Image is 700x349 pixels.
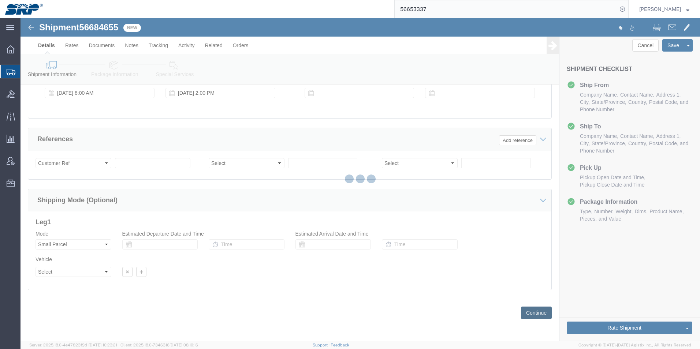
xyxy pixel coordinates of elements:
[331,343,349,347] a: Feedback
[395,0,617,18] input: Search for shipment number, reference number
[639,5,681,13] span: Ed Simmons
[29,343,117,347] span: Server: 2025.18.0-4e47823f9d1
[120,343,198,347] span: Client: 2025.18.0-7346316
[89,343,117,347] span: [DATE] 10:23:21
[170,343,198,347] span: [DATE] 08:10:16
[5,4,43,15] img: logo
[639,5,690,14] button: [PERSON_NAME]
[578,342,691,348] span: Copyright © [DATE]-[DATE] Agistix Inc., All Rights Reserved
[313,343,331,347] a: Support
